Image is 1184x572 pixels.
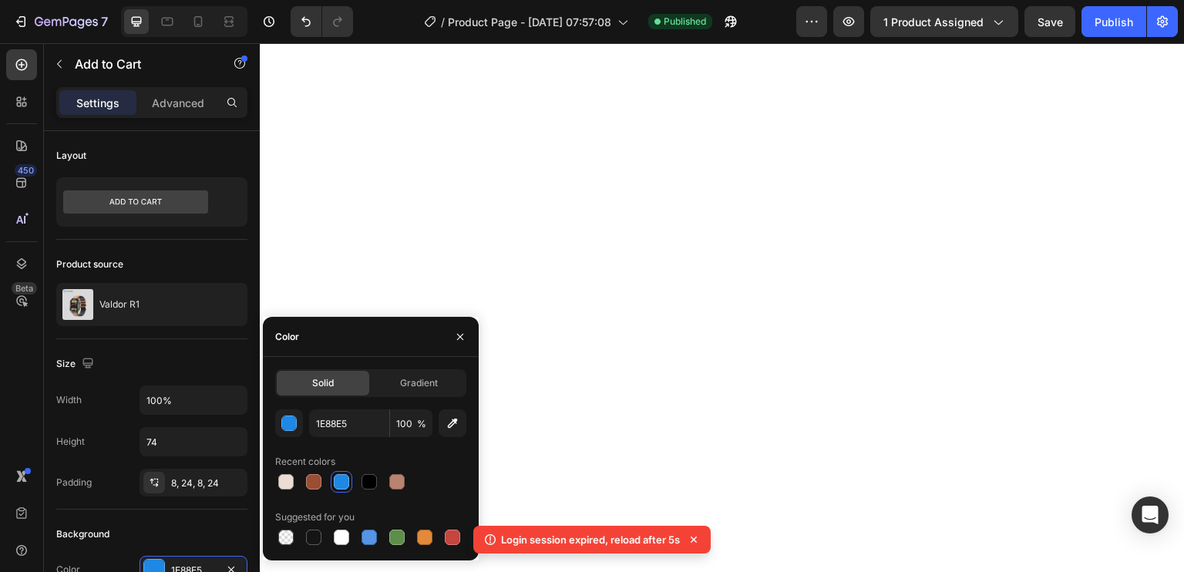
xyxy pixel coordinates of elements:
p: Login session expired, reload after 5s [501,532,680,547]
p: Valdor R1 [99,299,140,310]
div: Product source [56,257,123,271]
div: 450 [15,164,37,177]
span: Solid [312,376,334,390]
span: Product Page - [DATE] 07:57:08 [448,14,611,30]
span: / [441,14,445,30]
p: Settings [76,95,119,111]
div: Layout [56,149,86,163]
div: Publish [1095,14,1133,30]
button: 7 [6,6,115,37]
iframe: Design area [260,43,1184,572]
span: Gradient [400,376,438,390]
p: Advanced [152,95,204,111]
div: Undo/Redo [291,6,353,37]
input: Auto [140,428,247,456]
button: Save [1024,6,1075,37]
input: Auto [140,386,247,414]
div: 8, 24, 8, 24 [171,476,244,490]
span: Published [664,15,706,29]
div: Color [275,330,299,344]
button: 1 product assigned [870,6,1018,37]
div: Background [56,527,109,541]
img: product feature img [62,289,93,320]
div: Height [56,435,85,449]
div: Padding [56,476,92,490]
div: Suggested for you [275,510,355,524]
p: 7 [101,12,108,31]
div: Beta [12,282,37,294]
p: Add to Cart [75,55,206,73]
div: Size [56,354,97,375]
span: % [417,417,426,431]
div: Recent colors [275,455,335,469]
div: Width [56,393,82,407]
div: Open Intercom Messenger [1132,496,1169,533]
span: 1 product assigned [883,14,984,30]
span: Save [1038,15,1063,29]
button: Publish [1081,6,1146,37]
input: Eg: FFFFFF [309,409,389,437]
